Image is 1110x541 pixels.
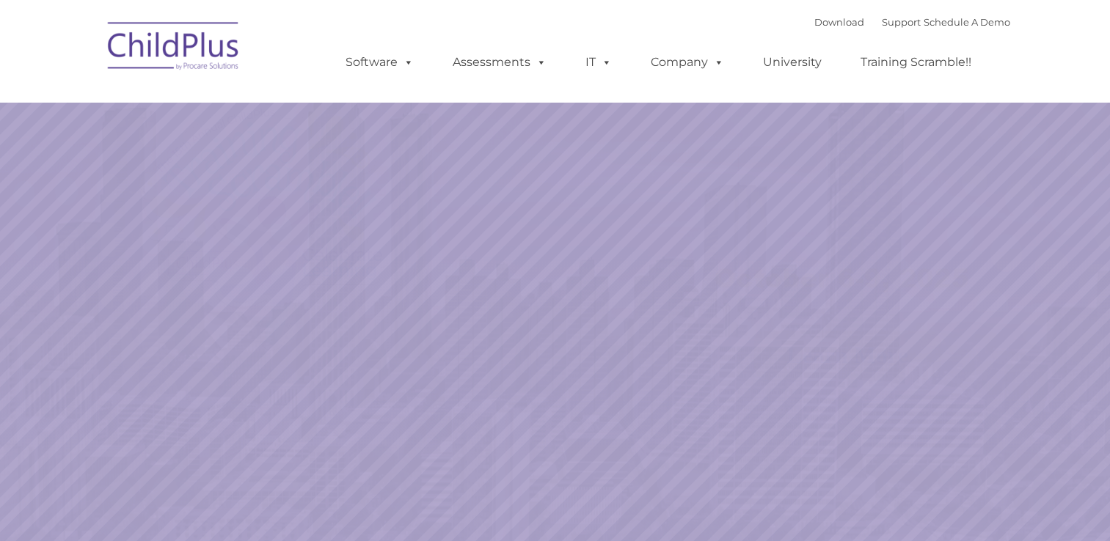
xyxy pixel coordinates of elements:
[846,48,986,77] a: Training Scramble!!
[748,48,836,77] a: University
[754,331,941,380] a: Learn More
[814,16,1010,28] font: |
[571,48,627,77] a: IT
[924,16,1010,28] a: Schedule A Demo
[882,16,921,28] a: Support
[101,12,247,85] img: ChildPlus by Procare Solutions
[814,16,864,28] a: Download
[331,48,428,77] a: Software
[438,48,561,77] a: Assessments
[636,48,739,77] a: Company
